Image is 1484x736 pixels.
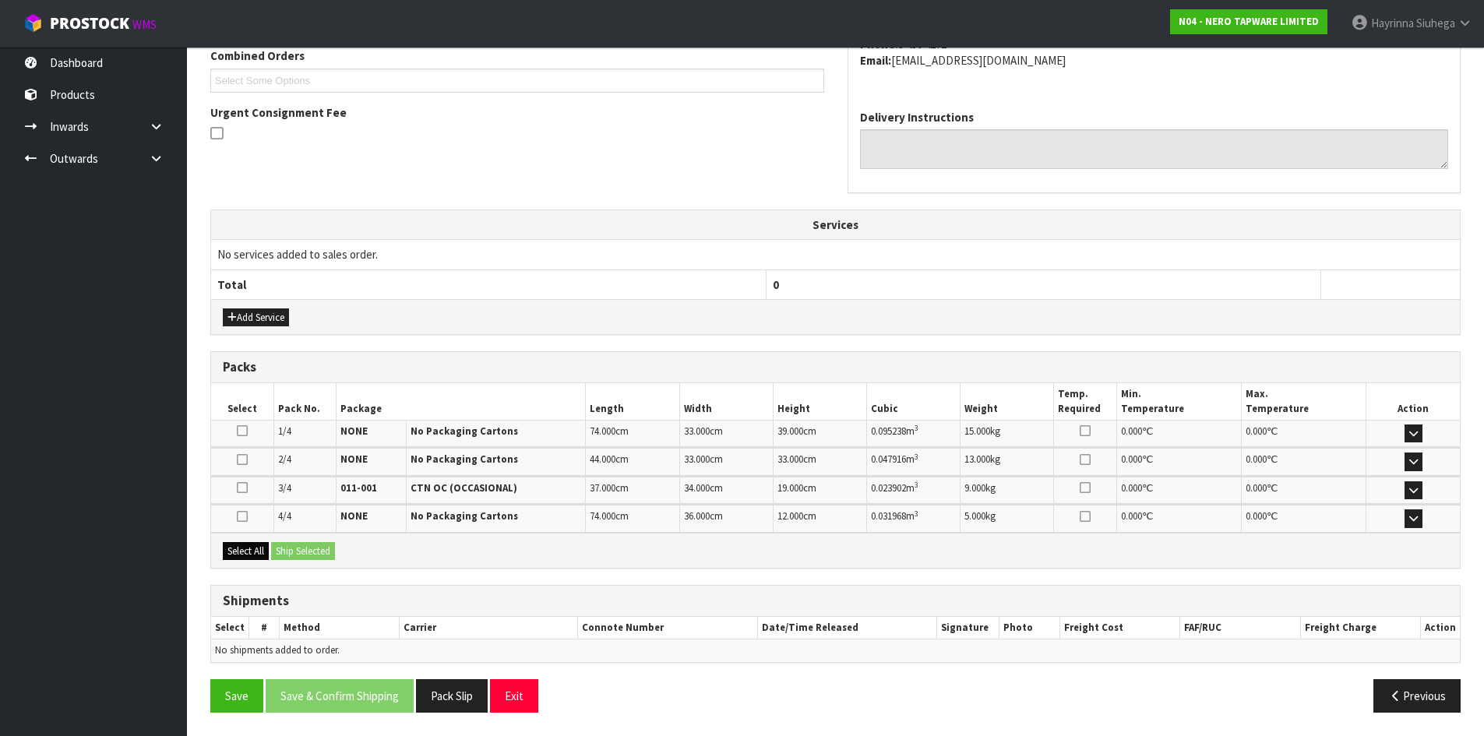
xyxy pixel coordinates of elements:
td: ℃ [1241,477,1366,504]
th: Pack No. [273,383,336,420]
span: 5.000 [964,509,985,523]
button: Ship Selected [271,542,335,561]
td: kg [961,420,1054,447]
span: 74.000 [590,424,615,438]
span: 13.000 [964,453,990,466]
th: Action [1420,617,1460,639]
th: Freight Cost [1060,617,1180,639]
strong: 011-001 [340,481,377,495]
button: Select All [223,542,269,561]
td: cm [586,448,679,475]
span: 33.000 [777,453,803,466]
td: kg [961,477,1054,504]
img: cube-alt.png [23,13,43,33]
button: Exit [490,679,538,713]
td: m [867,448,961,475]
sup: 3 [915,452,918,462]
th: Cubic [867,383,961,420]
strong: NONE [340,509,368,523]
th: Total [211,269,766,299]
span: 12.000 [777,509,803,523]
span: 15.000 [964,424,990,438]
span: 0 [773,277,779,292]
span: 39.000 [777,424,803,438]
span: 9.000 [964,481,985,495]
button: Pack Slip [416,679,488,713]
a: N04 - NERO TAPWARE LIMITED [1170,9,1327,34]
span: 0.000 [1246,424,1267,438]
th: Services [211,210,1460,240]
th: Freight Charge [1300,617,1420,639]
td: cm [679,420,773,447]
label: Delivery Instructions [860,109,974,125]
th: Select [211,617,249,639]
span: 0.000 [1246,453,1267,466]
td: cm [586,505,679,532]
span: 0.047916 [871,453,906,466]
th: Length [586,383,679,420]
span: 44.000 [590,453,615,466]
th: Photo [999,617,1060,639]
td: cm [679,448,773,475]
th: Action [1366,383,1460,420]
strong: No Packaging Cartons [411,453,518,466]
td: No shipments added to order. [211,639,1460,662]
th: Width [679,383,773,420]
th: Min. Temperature [1116,383,1241,420]
th: Date/Time Released [757,617,937,639]
strong: NONE [340,424,368,438]
span: 0.023902 [871,481,906,495]
span: 0.095238 [871,424,906,438]
th: Height [773,383,866,420]
th: FAF/RUC [1180,617,1300,639]
span: ProStock [50,13,129,33]
td: cm [679,505,773,532]
h3: Packs [223,360,1448,375]
th: Select [211,383,273,420]
span: Siuhega [1416,16,1455,30]
strong: No Packaging Cartons [411,509,518,523]
span: 19.000 [777,481,803,495]
th: Weight [961,383,1054,420]
span: 0.031968 [871,509,906,523]
strong: phone [860,37,898,51]
small: WMS [132,17,157,32]
td: cm [773,477,866,504]
td: m [867,505,961,532]
label: Combined Orders [210,48,305,64]
td: ℃ [1116,448,1241,475]
span: 3/4 [278,481,291,495]
td: m [867,477,961,504]
td: cm [773,420,866,447]
td: ℃ [1116,477,1241,504]
strong: CTN OC (OCCASIONAL) [411,481,517,495]
td: kg [961,448,1054,475]
sup: 3 [915,480,918,490]
th: Carrier [400,617,578,639]
sup: 3 [915,423,918,433]
td: ℃ [1241,448,1366,475]
h3: Shipments [223,593,1448,608]
span: 0.000 [1246,481,1267,495]
td: cm [586,477,679,504]
span: 2/4 [278,453,291,466]
span: 1/4 [278,424,291,438]
label: Urgent Consignment Fee [210,104,347,121]
td: kg [961,505,1054,532]
button: Add Service [223,308,289,327]
span: 4/4 [278,509,291,523]
strong: No Packaging Cartons [411,424,518,438]
strong: NONE [340,453,368,466]
span: 36.000 [684,509,710,523]
th: Package [336,383,586,420]
td: cm [586,420,679,447]
strong: email [860,53,891,68]
span: Hayrinna [1371,16,1414,30]
td: ℃ [1116,505,1241,532]
td: ℃ [1241,505,1366,532]
span: 37.000 [590,481,615,495]
strong: N04 - NERO TAPWARE LIMITED [1179,15,1319,28]
td: cm [679,477,773,504]
span: 0.000 [1121,509,1142,523]
button: Previous [1373,679,1461,713]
